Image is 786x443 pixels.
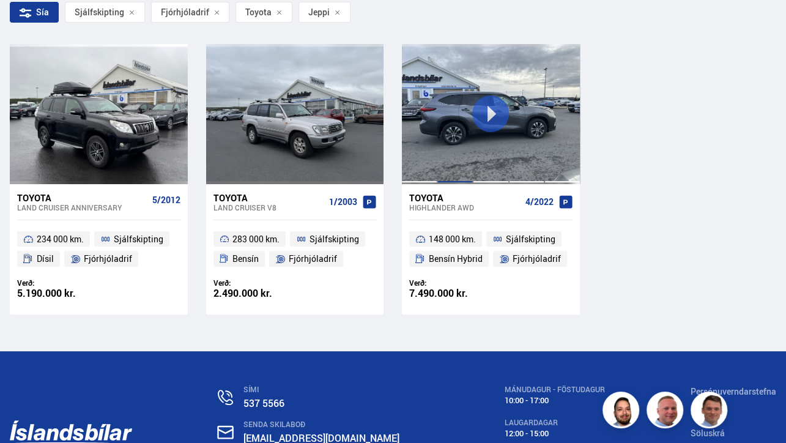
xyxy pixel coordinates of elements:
div: 12:00 - 15:00 [505,429,605,438]
span: Fjórhjóladrif [161,7,209,17]
div: 5.190.000 kr. [17,288,98,299]
div: 10:00 - 17:00 [505,396,605,405]
span: Bensín [232,251,259,266]
div: Toyota [213,192,325,203]
a: Söluskrá [691,427,725,439]
span: Fjórhjóladrif [513,251,561,266]
div: SENDA SKILABOÐ [243,420,419,429]
button: Opna LiveChat spjallviðmót [10,5,46,42]
a: Toyota Land Cruiser ANNIVERSARY 5/2012 234 000 km. Sjálfskipting Dísil Fjórhjóladrif Verð: 5.190.... [10,184,188,315]
span: 148 000 km. [429,232,476,247]
span: Sjálfskipting [114,232,163,247]
div: Toyota [409,192,521,203]
div: Highlander AWD [409,203,521,212]
div: 2.490.000 kr. [213,288,295,299]
div: Sía [10,2,59,23]
span: 283 000 km. [232,232,280,247]
img: n0V2lOsqF3l1V2iz.svg [218,390,233,405]
span: Fjórhjóladrif [84,251,132,266]
span: Toyota [245,7,272,17]
span: Sjálfskipting [75,7,124,17]
span: Sjálfskipting [310,232,359,247]
div: Verð: [213,278,295,288]
img: nHj8e-n-aHgjukTg.svg [217,425,234,439]
div: SÍMI [243,385,419,394]
img: siFngHWaQ9KaOqBr.png [648,393,685,430]
div: Verð: [17,278,98,288]
div: Verð: [409,278,491,288]
span: Sjálfskipting [506,232,555,247]
a: 537 5566 [243,396,284,410]
a: Toyota Highlander AWD 4/2022 148 000 km. Sjálfskipting Bensín Hybrid Fjórhjóladrif Verð: 7.490.00... [402,184,580,315]
div: Toyota [17,192,147,203]
a: Toyota Land Cruiser V8 1/2003 283 000 km. Sjálfskipting Bensín Fjórhjóladrif Verð: 2.490.000 kr. [206,184,384,315]
span: 5/2012 [152,195,180,205]
span: Bensín Hybrid [429,251,483,266]
span: Dísil [37,251,54,266]
img: nhp88E3Fdnt1Opn2.png [604,393,641,430]
div: LAUGARDAGAR [505,419,605,427]
div: MÁNUDAGUR - FÖSTUDAGUR [505,385,605,394]
span: 1/2003 [329,197,357,207]
img: FbJEzSuNWCJXmdc-.webp [692,393,729,430]
span: 234 000 km. [37,232,84,247]
div: Land Cruiser ANNIVERSARY [17,203,147,212]
div: 7.490.000 kr. [409,288,491,299]
span: Fjórhjóladrif [289,251,337,266]
span: 4/2022 [525,197,554,207]
div: Land Cruiser V8 [213,203,325,212]
a: Persónuverndarstefna [691,385,776,397]
span: Jeppi [308,7,330,17]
